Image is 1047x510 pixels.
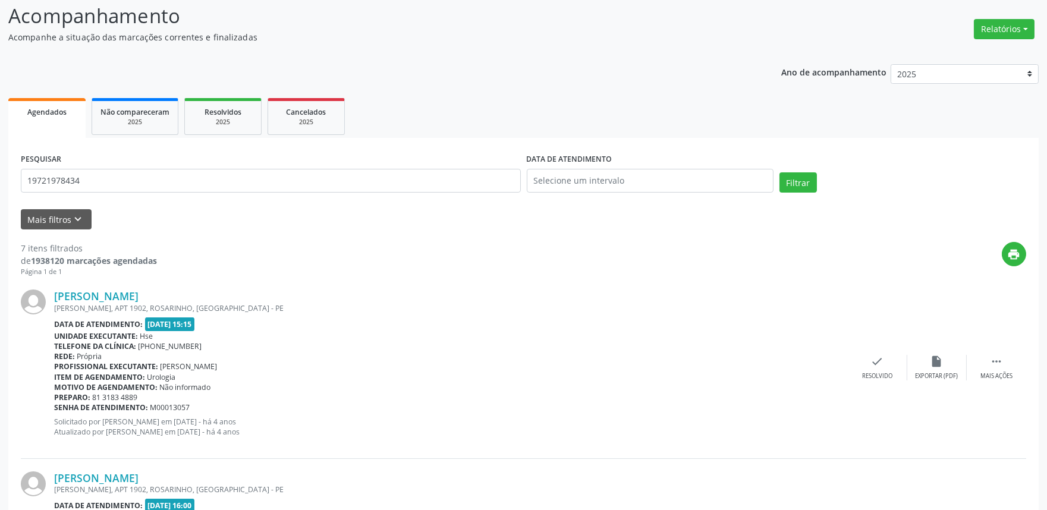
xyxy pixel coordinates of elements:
b: Unidade executante: [54,331,138,341]
input: Nome, código do beneficiário ou CPF [21,169,521,193]
b: Preparo: [54,392,90,402]
div: [PERSON_NAME], APT 1902, ROSARINHO, [GEOGRAPHIC_DATA] - PE [54,484,848,495]
div: [PERSON_NAME], APT 1902, ROSARINHO, [GEOGRAPHIC_DATA] - PE [54,303,848,313]
b: Profissional executante: [54,361,158,372]
span: Não informado [160,382,211,392]
div: 2025 [193,118,253,127]
button: Filtrar [779,172,817,193]
i: insert_drive_file [930,355,944,368]
p: Acompanhamento [8,1,730,31]
span: Própria [77,351,102,361]
label: PESQUISAR [21,150,61,169]
span: [PERSON_NAME] [161,361,218,372]
span: Urologia [147,372,176,382]
p: Solicitado por [PERSON_NAME] em [DATE] - há 4 anos Atualizado por [PERSON_NAME] em [DATE] - há 4 ... [54,417,848,437]
a: [PERSON_NAME] [54,289,139,303]
span: Hse [140,331,153,341]
span: [PHONE_NUMBER] [139,341,202,351]
label: DATA DE ATENDIMENTO [527,150,612,169]
div: Exportar (PDF) [916,372,958,380]
img: img [21,471,46,496]
div: 7 itens filtrados [21,242,157,254]
div: 2025 [276,118,336,127]
span: Cancelados [287,107,326,117]
div: Mais ações [980,372,1013,380]
span: Não compareceram [100,107,169,117]
span: Resolvidos [205,107,241,117]
i:  [990,355,1003,368]
span: Agendados [27,107,67,117]
i: check [871,355,884,368]
span: M00013057 [150,402,190,413]
b: Rede: [54,351,75,361]
b: Motivo de agendamento: [54,382,158,392]
div: Página 1 de 1 [21,267,157,277]
i: keyboard_arrow_down [72,213,85,226]
input: Selecione um intervalo [527,169,774,193]
b: Data de atendimento: [54,319,143,329]
strong: 1938120 marcações agendadas [31,255,157,266]
b: Senha de atendimento: [54,402,148,413]
span: [DATE] 15:15 [145,317,195,331]
button: print [1002,242,1026,266]
div: de [21,254,157,267]
div: Resolvido [862,372,892,380]
p: Acompanhe a situação das marcações correntes e finalizadas [8,31,730,43]
b: Item de agendamento: [54,372,145,382]
i: print [1008,248,1021,261]
img: img [21,289,46,314]
button: Mais filtroskeyboard_arrow_down [21,209,92,230]
p: Ano de acompanhamento [781,64,886,79]
a: [PERSON_NAME] [54,471,139,484]
div: 2025 [100,118,169,127]
button: Relatórios [974,19,1035,39]
span: 81 3183 4889 [93,392,138,402]
b: Telefone da clínica: [54,341,136,351]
